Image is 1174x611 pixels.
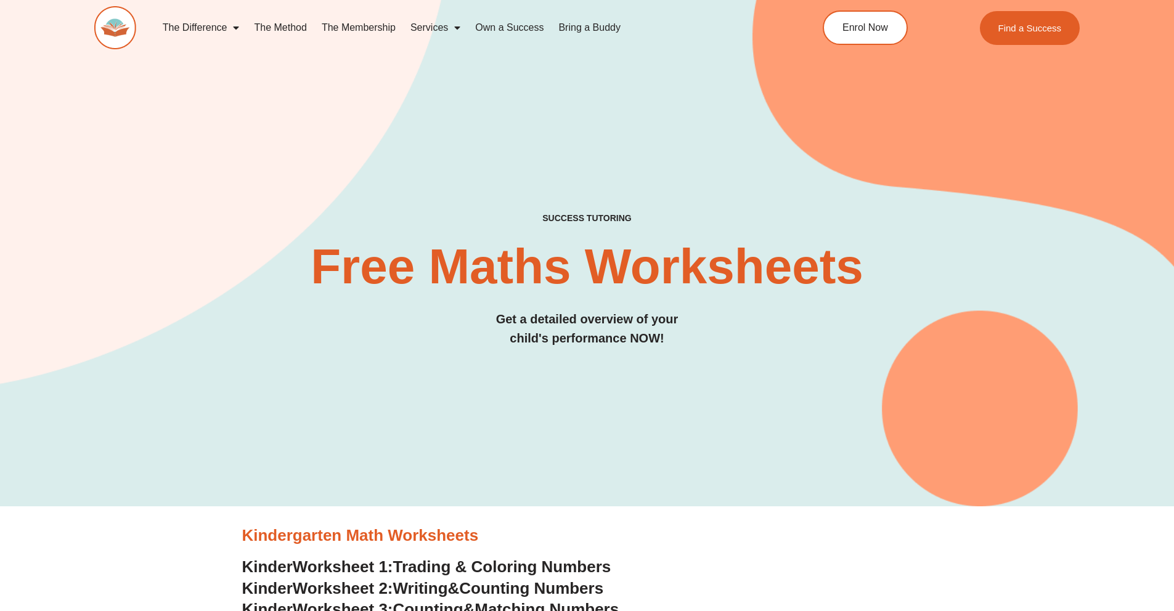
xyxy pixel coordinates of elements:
a: Find a Success [980,11,1080,45]
a: KinderWorksheet 2:Writing&Counting Numbers [242,579,604,597]
a: The Method [247,14,314,42]
a: Services [403,14,468,42]
h2: Free Maths Worksheets​ [94,242,1080,291]
h3: Kindergarten Math Worksheets [242,525,932,546]
span: Enrol Now [842,23,888,33]
a: Enrol Now [823,10,908,45]
a: KinderWorksheet 1:Trading & Coloring Numbers [242,557,611,576]
a: The Difference [155,14,247,42]
span: Find a Success [998,23,1062,33]
span: Counting Numbers [459,579,603,597]
h3: Get a detailed overview of your child's performance NOW! [94,310,1080,348]
span: Kinder [242,557,293,576]
span: Worksheet 2: [293,579,393,597]
span: Worksheet 1: [293,557,393,576]
a: The Membership [314,14,403,42]
span: Writing [393,579,448,597]
span: Trading & Coloring Numbers [393,557,611,576]
a: Own a Success [468,14,551,42]
h4: SUCCESS TUTORING​ [94,213,1080,224]
a: Bring a Buddy [551,14,628,42]
nav: Menu [155,14,767,42]
span: Kinder [242,579,293,597]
